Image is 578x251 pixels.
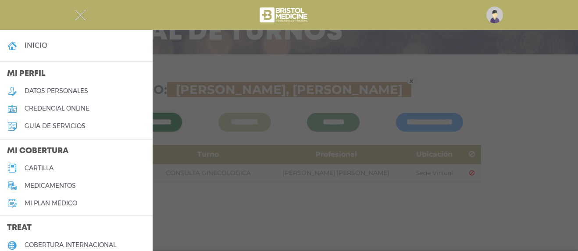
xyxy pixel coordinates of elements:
[486,7,503,23] img: profile-placeholder.svg
[25,182,76,190] h5: medicamentos
[75,10,86,21] img: Cober_menu-close-white.svg
[25,165,54,172] h5: cartilla
[25,87,88,95] h5: datos personales
[25,200,77,207] h5: Mi plan médico
[258,4,310,25] img: bristol-medicine-blanco.png
[25,122,86,130] h5: guía de servicios
[25,105,89,112] h5: credencial online
[25,241,116,249] h5: cobertura internacional
[25,41,47,50] h4: inicio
